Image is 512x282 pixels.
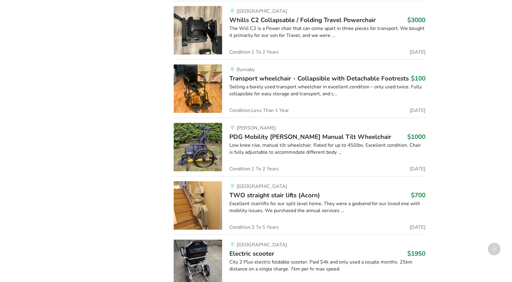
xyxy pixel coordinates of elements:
[411,191,425,199] h3: $700
[174,64,222,113] img: mobility-transport wheelchair - collapsible with detachable footrests
[410,166,425,171] span: [DATE]
[229,166,279,171] span: Condition: 1 To 2 Years
[407,250,425,257] h3: $1950
[237,8,287,15] span: [GEOGRAPHIC_DATA]
[174,176,425,234] a: mobility-two straight stair lifts (acorn)[GEOGRAPHIC_DATA]TWO straight stair lifts (Acorn)$700Exc...
[229,108,289,113] span: Condition: Less Than 1 Year
[174,59,425,118] a: mobility-transport wheelchair - collapsible with detachable footrestsBurnabyTransport wheelchair ...
[229,142,425,156] div: Low knee rise, manual tilt wheelchair. Rated for up to 450lbs. Excellent condition. Chair is full...
[229,84,425,97] div: Selling a barely used transport wheelchair in excellent condition – only used twice. Fully collap...
[229,191,320,199] span: TWO straight stair lifts (Acorn)
[410,108,425,113] span: [DATE]
[229,16,376,24] span: Whills C2 Collapsable / Folding Travel Powerchair
[237,125,276,131] span: [PERSON_NAME]
[407,133,425,141] h3: $1000
[229,25,425,39] div: The Will C2 is a Power chair that can come apart in three pieces for transport. We bought it prim...
[237,66,255,73] span: Burnaby
[229,225,279,230] span: Condition: 3 To 5 Years
[237,241,287,248] span: [GEOGRAPHIC_DATA]
[229,200,425,214] div: Excellent stairlifts for our split level home. They were a godsend for our loved one with mobilit...
[410,225,425,230] span: [DATE]
[229,249,274,258] span: Electric scooter
[229,74,409,83] span: Transport wheelchair - Collapsible with Detachable Footrests
[174,123,222,171] img: mobility-pdg mobility stella gl manual tilt wheelchair
[410,50,425,54] span: [DATE]
[411,74,425,82] h3: $100
[229,133,391,141] span: PDG Mobility [PERSON_NAME] Manual Tilt Wheelchair
[407,16,425,24] h3: $3000
[174,1,425,59] a: mobility-whills c2 collapsable / folding travel powerchair[GEOGRAPHIC_DATA]Whills C2 Collapsable ...
[174,181,222,230] img: mobility-two straight stair lifts (acorn)
[229,259,425,273] div: City 2 Plus electric foldable scooter. Paid $4k and only used a couple months. 25km distance on a...
[229,50,279,54] span: Condition: 1 To 2 Years
[174,6,222,54] img: mobility-whills c2 collapsable / folding travel powerchair
[237,183,287,190] span: [GEOGRAPHIC_DATA]
[174,118,425,176] a: mobility-pdg mobility stella gl manual tilt wheelchair[PERSON_NAME]PDG Mobility [PERSON_NAME] Man...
